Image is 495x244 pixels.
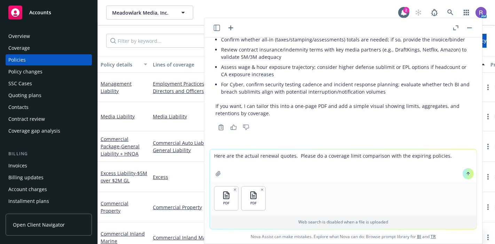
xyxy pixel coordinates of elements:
div: Policies [8,54,26,65]
a: BI [417,234,421,239]
span: Nova Assist can make mistakes. Explore what Nova can do: Browse prompt library for and [207,229,479,244]
div: Billing [6,150,92,157]
a: Excess Liability [101,170,147,184]
div: Invoices [8,160,27,171]
a: Installment plans [6,196,92,207]
div: Overview [8,31,30,42]
div: Policy details [101,61,140,68]
a: SSC Cases [6,78,92,89]
div: Coverage [8,42,30,54]
a: Coverage [6,42,92,54]
li: Review contract insurance/indemnity terms with key media partners (e.g., DraftKings, Netflix, Ama... [221,45,471,62]
a: TR [431,234,436,239]
button: Thumbs down [241,123,252,132]
button: Meadowlark Media, Inc. [106,6,193,19]
a: Commercial Property [101,200,128,214]
a: more [484,112,492,121]
div: Account charges [8,184,47,195]
div: SSC Cases [8,78,32,89]
a: Search [443,6,457,19]
div: Quoting plans [8,90,41,101]
a: Account charges [6,184,92,195]
a: Employment Practices Liability [153,80,234,87]
a: Coverage gap analysis [6,125,92,136]
a: Billing updates [6,172,92,183]
img: photo [476,7,487,18]
span: - $5M over $2M GL [101,170,147,184]
div: Billing updates [8,172,44,183]
a: Media Liability [153,113,234,120]
a: Management Liability [101,80,132,94]
button: Lines of coverage [150,56,237,73]
li: For Cyber, confirm security testing cadence and incident response planning; evaluate whether tech... [221,79,471,97]
p: Web search is disabled when a file is uploaded [214,219,472,225]
a: Policy changes [6,66,92,77]
div: Contract review [8,113,45,125]
div: Contacts [8,102,29,113]
div: Installment plans [8,196,49,207]
input: Filter by keyword... [106,34,227,48]
button: PDF [242,187,265,210]
a: Excess [153,173,234,181]
a: Start snowing [411,6,425,19]
a: Media Liability [101,113,135,120]
p: If you want, I can tailor this into a one-page PDF and add a simple visual showing limits, aggreg... [215,102,471,117]
div: Coverage gap analysis [8,125,60,136]
a: Policies [6,54,92,65]
a: Invoices [6,160,92,171]
div: 2 [403,7,409,13]
a: more [484,83,492,92]
span: Meadowlark Media, Inc. [112,9,172,16]
textarea: Here are the actual renewal quotes. Please do a coverage limit comparison with the expiring polic... [210,149,477,182]
a: more [484,173,492,181]
a: Contract review [6,113,92,125]
a: Commercial Auto Liability [153,139,234,147]
svg: Copy to clipboard [218,124,224,131]
a: Commercial Package [101,136,140,157]
a: Contacts [6,102,92,113]
a: Report a Bug [427,6,441,19]
span: Accounts [29,10,51,15]
button: Policy details [98,56,150,73]
span: PDF [250,201,257,205]
a: more [484,233,492,242]
a: more [484,203,492,211]
a: more [484,142,492,151]
a: Commercial Property [153,204,234,211]
a: Commercial Inland Marine [153,234,234,241]
a: Overview [6,31,92,42]
a: Switch app [459,6,473,19]
a: Directors and Officers [153,87,234,95]
a: General Liability [153,147,234,154]
div: Policy changes [8,66,42,77]
span: Open Client Navigator [13,221,65,228]
span: - General Liability + HNOA [101,143,140,157]
button: PDF [214,187,238,210]
a: Accounts [6,3,92,22]
li: Assess wage & hour exposure trajectory; consider higher defense sublimit or EPL options if headco... [221,62,471,79]
a: Quoting plans [6,90,92,101]
li: Confirm whether all-in (taxes/stamping/assessments) totals are needed; if so, provide the invoice... [221,34,471,45]
span: PDF [223,201,229,205]
div: Lines of coverage [153,61,227,68]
